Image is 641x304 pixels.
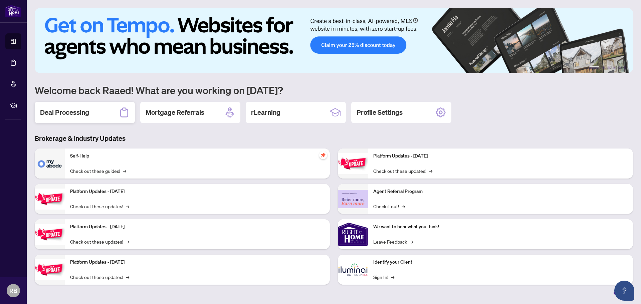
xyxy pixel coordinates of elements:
[70,273,129,281] a: Check out these updates!→
[391,273,394,281] span: →
[70,188,325,195] p: Platform Updates - [DATE]
[373,153,628,160] p: Platform Updates - [DATE]
[40,108,89,117] h2: Deal Processing
[35,148,65,179] img: Self-Help
[373,273,394,281] a: Sign In!→
[602,66,605,69] button: 2
[5,5,21,17] img: logo
[373,238,413,245] a: Leave Feedback→
[70,238,129,245] a: Check out these updates!→
[624,66,626,69] button: 6
[126,273,129,281] span: →
[70,259,325,266] p: Platform Updates - [DATE]
[70,153,325,160] p: Self-Help
[35,84,633,96] h1: Welcome back Raaed! What are you working on [DATE]?
[35,189,65,210] img: Platform Updates - September 16, 2025
[9,286,17,295] span: RB
[614,281,634,301] button: Open asap
[251,108,280,117] h2: rLearning
[35,134,633,143] h3: Brokerage & Industry Updates
[618,66,621,69] button: 5
[373,223,628,231] p: We want to hear what you think!
[613,66,616,69] button: 4
[35,259,65,280] img: Platform Updates - July 8, 2025
[70,223,325,231] p: Platform Updates - [DATE]
[608,66,610,69] button: 3
[338,190,368,208] img: Agent Referral Program
[338,219,368,249] img: We want to hear what you think!
[402,203,405,210] span: →
[373,203,405,210] a: Check it out!→
[319,151,327,159] span: pushpin
[146,108,204,117] h2: Mortgage Referrals
[410,238,413,245] span: →
[35,8,633,73] img: Slide 0
[35,224,65,245] img: Platform Updates - July 21, 2025
[123,167,126,175] span: →
[373,259,628,266] p: Identify your Client
[373,188,628,195] p: Agent Referral Program
[70,203,129,210] a: Check out these updates!→
[589,66,600,69] button: 1
[126,238,129,245] span: →
[338,255,368,285] img: Identify your Client
[126,203,129,210] span: →
[429,167,432,175] span: →
[70,167,126,175] a: Check out these guides!→
[373,167,432,175] a: Check out these updates!→
[338,153,368,174] img: Platform Updates - June 23, 2025
[357,108,403,117] h2: Profile Settings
